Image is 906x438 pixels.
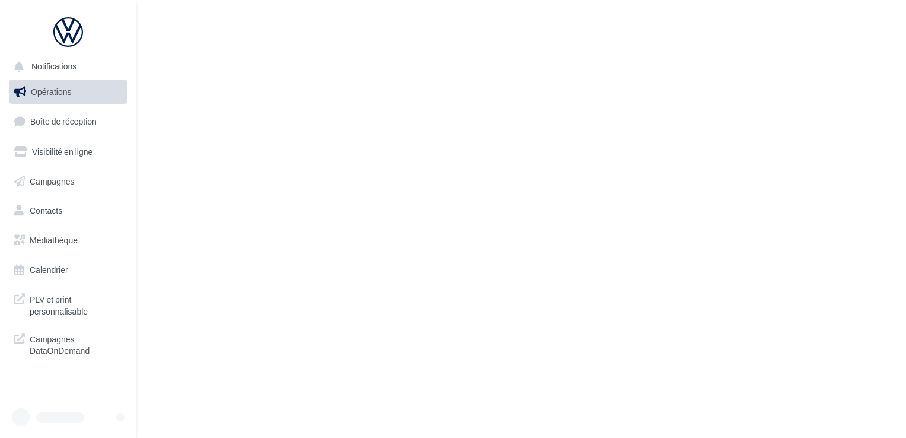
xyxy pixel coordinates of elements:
[30,331,122,357] span: Campagnes DataOnDemand
[30,265,68,275] span: Calendrier
[30,176,75,186] span: Campagnes
[7,258,129,283] a: Calendrier
[7,80,129,104] a: Opérations
[30,291,122,317] span: PLV et print personnalisable
[7,228,129,253] a: Médiathèque
[7,109,129,134] a: Boîte de réception
[30,116,97,126] span: Boîte de réception
[31,87,71,97] span: Opérations
[7,198,129,223] a: Contacts
[31,62,76,72] span: Notifications
[7,287,129,322] a: PLV et print personnalisable
[30,205,62,215] span: Contacts
[32,147,92,157] span: Visibilité en ligne
[7,326,129,361] a: Campagnes DataOnDemand
[30,235,78,245] span: Médiathèque
[7,169,129,194] a: Campagnes
[7,139,129,164] a: Visibilité en ligne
